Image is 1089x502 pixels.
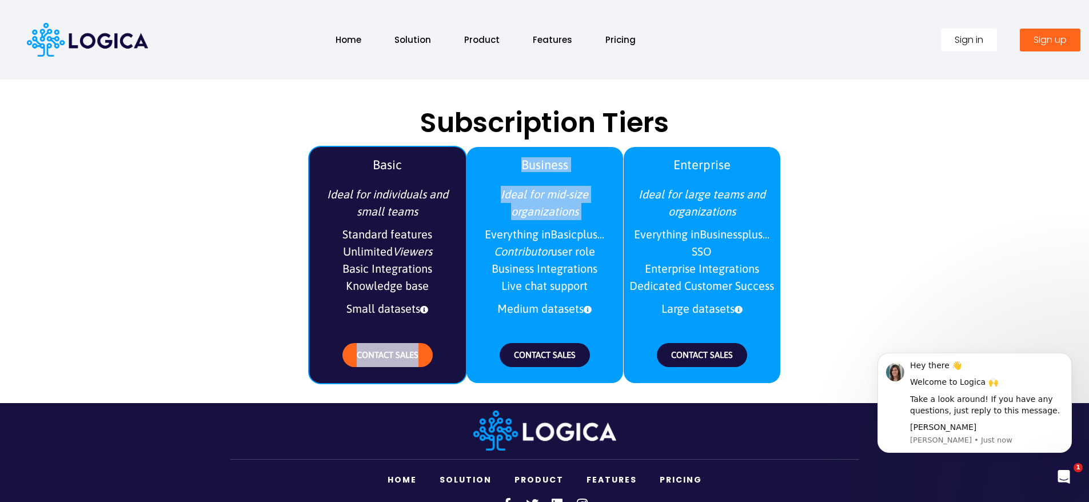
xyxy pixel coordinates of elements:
[673,157,731,172] b: Enterprise
[342,343,433,367] a: CONTACT SALES
[500,343,590,367] a: CONTACT SALES
[1050,463,1078,491] iframe: Intercom live chat
[472,297,617,320] span: Medium datasets
[594,27,647,52] a: Pricing
[428,468,503,492] a: Solution
[657,343,747,367] a: CONTACT SALES
[941,29,997,51] a: Sign in
[357,350,418,360] span: CONTACT SALES
[472,223,617,297] span: Everything in plus... user role Business Integrations Live chat support
[494,245,551,258] i: Contributor
[1034,35,1067,45] span: Sign up
[225,109,865,137] h2: Subscription Tiers
[393,245,432,258] i: Viewers
[521,157,568,172] b: Business
[860,342,1089,460] iframe: Intercom notifications message
[639,188,765,218] i: Ideal for large teams and organizations
[551,228,577,241] b: Basic
[315,223,460,297] span: Standard features Unlimited Basic Integrations Knowledge base
[27,33,148,46] a: Logica
[503,468,575,492] a: Product
[575,468,648,492] a: Features
[473,423,616,436] a: Logica
[327,188,448,218] i: Ideal for individuals and small teams
[1074,463,1083,472] span: 1
[453,27,511,52] a: Product
[700,228,742,241] b: Business
[473,411,616,451] img: Logica
[376,468,428,492] a: Home
[324,27,373,52] a: Home
[521,27,584,52] a: Features
[501,188,588,218] i: Ideal for mid-size organizations
[514,350,576,360] span: CONTACT SALES
[1020,29,1080,51] a: Sign up
[315,297,460,320] span: Small datasets
[629,297,775,320] span: Large datasets
[648,468,713,492] a: Pricing
[27,23,148,57] img: Logica
[629,223,775,297] span: Everything in plus... SSO Enterprise Integrations Dedicated Customer Success
[383,27,442,52] a: Solution
[373,157,402,172] b: Basic
[955,35,983,45] span: Sign in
